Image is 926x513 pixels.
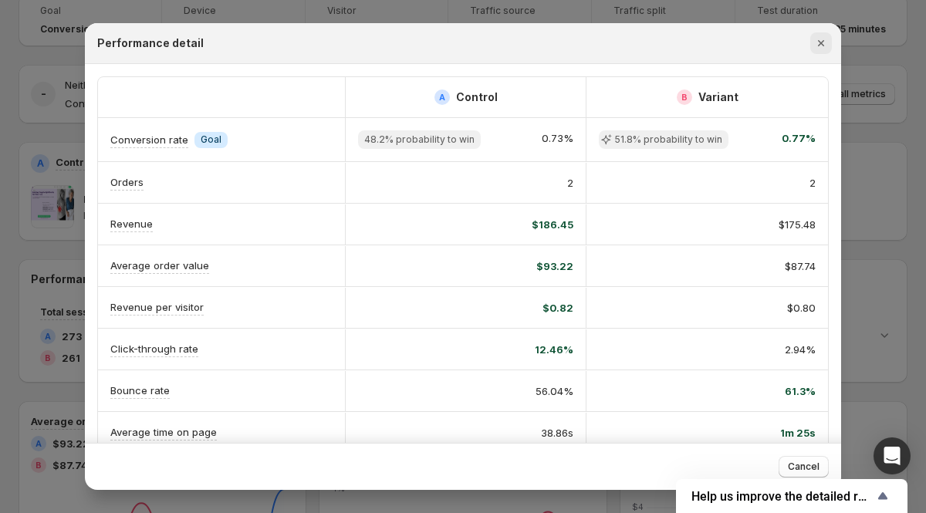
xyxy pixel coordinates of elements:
[809,175,816,191] span: 2
[787,300,816,316] span: $0.80
[110,216,153,231] p: Revenue
[785,342,816,357] span: 2.94%
[874,437,911,474] div: Open Intercom Messenger
[785,383,816,399] span: 61.3%
[97,35,204,51] h2: Performance detail
[779,217,816,232] span: $175.48
[456,89,498,105] h2: Control
[110,132,188,147] p: Conversion rate
[536,258,573,274] span: $93.22
[110,383,170,398] p: Bounce rate
[439,93,445,102] h2: A
[788,461,820,473] span: Cancel
[542,130,573,149] span: 0.73%
[110,299,204,315] p: Revenue per visitor
[785,258,816,274] span: $87.74
[542,300,573,316] span: $0.82
[536,383,573,399] span: 56.04%
[567,175,573,191] span: 2
[364,133,475,146] span: 48.2% probability to win
[532,217,573,232] span: $186.45
[691,487,892,505] button: Show survey - Help us improve the detailed report for A/B campaigns
[810,32,832,54] button: Close
[110,424,217,440] p: Average time on page
[780,425,816,440] span: 1m 25s
[782,130,816,149] span: 0.77%
[681,93,688,102] h2: B
[535,342,573,357] span: 12.46%
[201,133,221,146] span: Goal
[691,489,874,504] span: Help us improve the detailed report for A/B campaigns
[779,456,829,478] button: Cancel
[541,425,573,440] span: 38.86s
[110,174,144,190] p: Orders
[698,89,738,105] h2: Variant
[110,258,209,273] p: Average order value
[614,133,722,146] span: 51.8% probability to win
[110,341,198,356] p: Click-through rate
